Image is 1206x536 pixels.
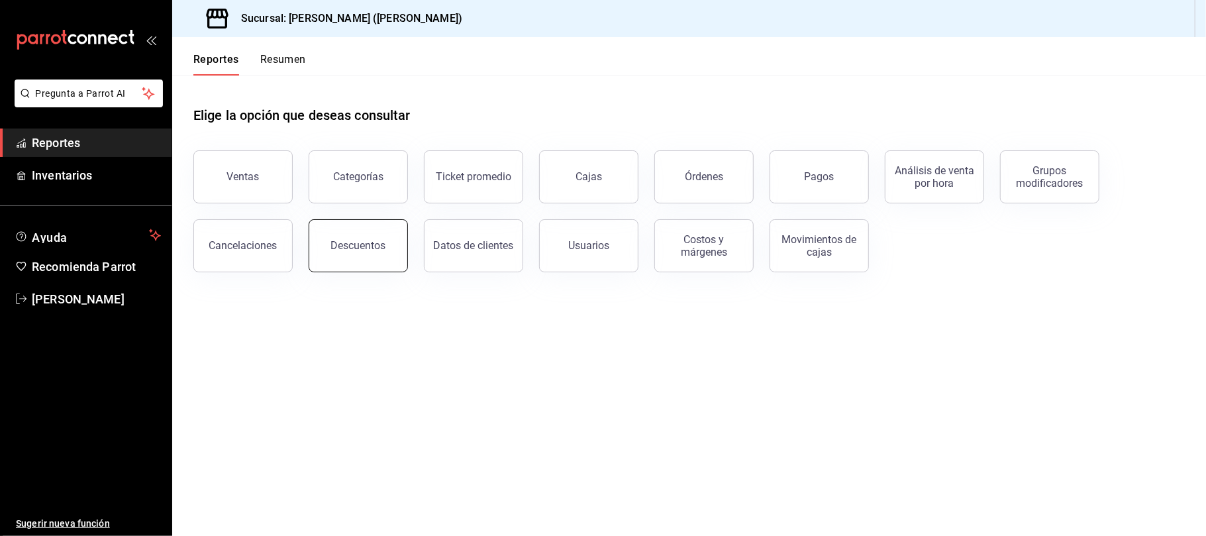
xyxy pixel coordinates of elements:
[1000,150,1099,203] button: Grupos modificadores
[32,290,161,308] span: [PERSON_NAME]
[193,150,293,203] button: Ventas
[539,219,638,272] button: Usuarios
[770,219,869,272] button: Movimientos de cajas
[230,11,462,27] h3: Sucursal: [PERSON_NAME] ([PERSON_NAME])
[193,53,239,76] button: Reportes
[209,239,277,252] div: Cancelaciones
[424,150,523,203] button: Ticket promedio
[309,150,408,203] button: Categorías
[146,34,156,45] button: open_drawer_menu
[32,258,161,276] span: Recomienda Parrot
[539,150,638,203] button: Cajas
[685,170,723,183] div: Órdenes
[654,150,754,203] button: Órdenes
[434,239,514,252] div: Datos de clientes
[893,164,976,189] div: Análisis de venta por hora
[805,170,834,183] div: Pagos
[193,53,306,76] div: navigation tabs
[778,233,860,258] div: Movimientos de cajas
[260,53,306,76] button: Resumen
[436,170,511,183] div: Ticket promedio
[424,219,523,272] button: Datos de clientes
[333,170,383,183] div: Categorías
[770,150,869,203] button: Pagos
[309,219,408,272] button: Descuentos
[885,150,984,203] button: Análisis de venta por hora
[9,96,163,110] a: Pregunta a Parrot AI
[36,87,142,101] span: Pregunta a Parrot AI
[193,219,293,272] button: Cancelaciones
[193,105,411,125] h1: Elige la opción que deseas consultar
[663,233,745,258] div: Costos y márgenes
[1009,164,1091,189] div: Grupos modificadores
[568,239,609,252] div: Usuarios
[32,227,144,243] span: Ayuda
[576,170,602,183] div: Cajas
[227,170,260,183] div: Ventas
[32,134,161,152] span: Reportes
[331,239,386,252] div: Descuentos
[15,80,163,107] button: Pregunta a Parrot AI
[16,517,161,531] span: Sugerir nueva función
[654,219,754,272] button: Costos y márgenes
[32,166,161,184] span: Inventarios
